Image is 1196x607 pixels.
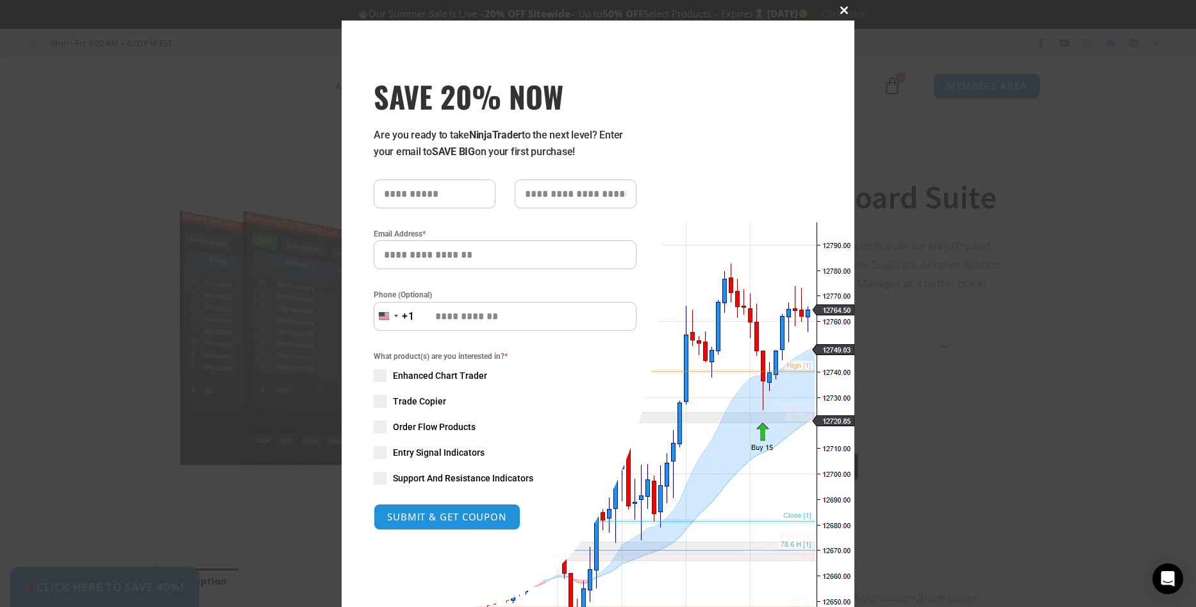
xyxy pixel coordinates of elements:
[374,302,415,331] button: Selected country
[374,127,636,160] p: Are you ready to take to the next level? Enter your email to on your first purchase!
[374,395,636,408] label: Trade Copier
[402,308,415,325] div: +1
[432,146,475,158] strong: SAVE BIG
[374,228,636,240] label: Email Address
[393,395,446,408] span: Trade Copier
[374,446,636,459] label: Entry Signal Indicators
[374,78,636,114] span: SAVE 20% NOW
[374,369,636,382] label: Enhanced Chart Trader
[374,420,636,433] label: Order Flow Products
[374,288,636,301] label: Phone (Optional)
[374,472,636,485] label: Support And Resistance Indicators
[393,369,487,382] span: Enhanced Chart Trader
[393,472,533,485] span: Support And Resistance Indicators
[374,350,636,363] span: What product(s) are you interested in?
[393,446,485,459] span: Entry Signal Indicators
[374,504,520,530] button: SUBMIT & GET COUPON
[469,129,522,141] strong: NinjaTrader
[393,420,476,433] span: Order Flow Products
[1152,563,1183,594] div: Open Intercom Messenger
